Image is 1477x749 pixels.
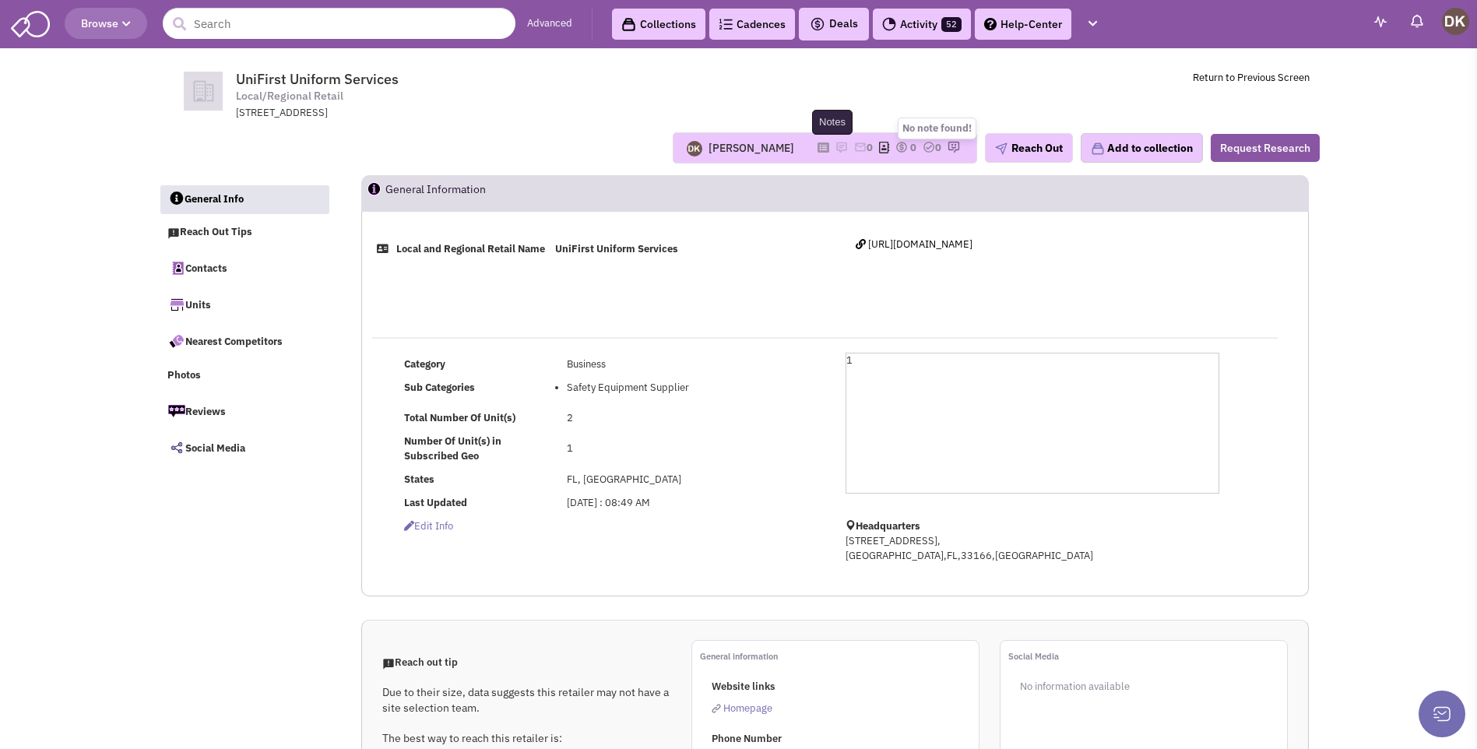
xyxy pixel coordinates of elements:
b: Number Of Unit(s) in Subscribed Geo [404,434,501,462]
button: Deals [805,14,863,34]
p: Phone Number [712,732,979,747]
span: Homepage [723,702,772,715]
b: Category [404,357,445,371]
a: General Info [160,185,330,215]
div: No note found! [902,121,972,136]
p: Social Media [1008,649,1287,664]
p: General information [700,649,979,664]
button: Reach Out [985,133,1073,163]
a: Reviews [160,395,329,427]
li: Safety Equipment Supplier [567,381,821,396]
a: Collections [612,9,705,40]
span: Deals [810,16,858,30]
img: icon-default-company.png [168,72,239,111]
a: Contacts [160,251,329,284]
span: Edit info [404,519,453,533]
p: The best way to reach this retailer is: [382,730,670,746]
b: UniFirst Uniform Services [555,242,678,255]
span: Local/Regional Retail [236,88,343,104]
a: Nearest Competitors [160,325,329,357]
img: icon-email-active-16.png [854,141,867,153]
b: States [404,473,434,486]
a: Advanced [527,16,572,31]
img: Activity.png [882,17,896,31]
p: [STREET_ADDRESS], [GEOGRAPHIC_DATA],FL,33166,[GEOGRAPHIC_DATA] [846,534,1219,563]
img: icon-dealamount.png [895,141,908,153]
img: icon-note.png [835,141,848,153]
p: Website links [712,680,979,694]
img: Donnie Keller [1442,8,1469,35]
a: Photos [160,361,329,391]
p: Due to their size, data suggests this retailer may not have a site selection team. [382,684,670,716]
img: reachlinkicon.png [712,704,721,713]
a: Activity52 [873,9,971,40]
img: icon-deals.svg [810,15,825,33]
div: 1 [846,353,1219,494]
b: Headquarters [856,519,920,533]
a: Help-Center [975,9,1071,40]
span: [URL][DOMAIN_NAME] [868,237,972,251]
a: Units [160,288,329,321]
img: help.png [984,18,997,30]
input: Search [163,8,515,39]
span: No information available [1020,680,1130,693]
button: Add to collection [1081,133,1203,163]
img: Cadences_logo.png [719,19,733,30]
span: Browse [81,16,131,30]
div: [PERSON_NAME] [709,140,794,156]
td: 2 [562,406,825,430]
h2: General Information [385,176,575,210]
b: Sub Categories [404,381,475,394]
img: plane.png [995,142,1008,155]
span: UniFirst Uniform Services [236,70,399,88]
b: Local and Regional Retail Name [396,242,545,255]
a: Cadences [709,9,795,40]
button: Request Research [1211,134,1320,162]
div: [STREET_ADDRESS] [236,106,642,121]
a: Homepage [712,702,772,715]
a: Social Media [160,431,329,464]
img: TaskCount.png [923,141,935,153]
img: icon-collection-lavender.png [1091,142,1105,156]
button: Browse [65,8,147,39]
img: SmartAdmin [11,8,50,37]
span: Reach out tip [382,656,458,669]
img: research-icon.png [948,141,960,153]
a: [URL][DOMAIN_NAME] [856,237,972,251]
img: icon-collection-lavender-black.svg [621,17,636,32]
span: 0 [935,141,941,154]
b: Last Updated [404,496,467,509]
td: [DATE] : 08:49 AM [562,491,825,515]
b: Total Number Of Unit(s) [404,411,515,424]
a: Reach Out Tips [160,218,329,248]
td: Business [562,353,825,376]
span: 52 [941,17,962,32]
span: 0 [910,141,916,154]
td: FL, [GEOGRAPHIC_DATA] [562,468,825,491]
div: Notes [812,110,853,135]
a: Return to Previous Screen [1193,71,1310,84]
td: 1 [562,430,825,468]
span: 0 [867,141,873,154]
